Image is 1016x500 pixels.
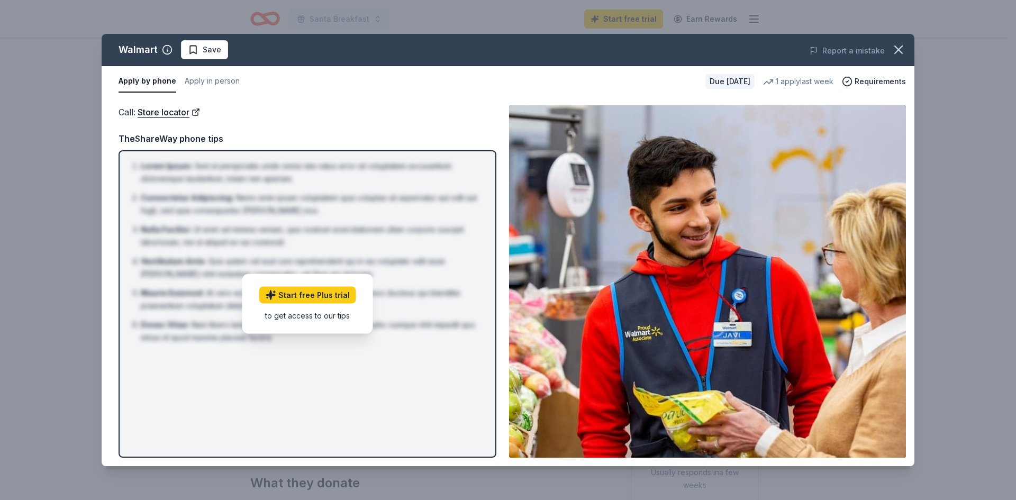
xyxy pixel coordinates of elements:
[141,255,480,280] li: Quis autem vel eum iure reprehenderit qui in ea voluptate velit esse [PERSON_NAME] nihil molestia...
[141,288,204,297] span: Mauris Euismod :
[141,193,234,202] span: Consectetur Adipiscing :
[705,74,755,89] div: Due [DATE]
[842,75,906,88] button: Requirements
[141,320,189,329] span: Donec Vitae :
[763,75,833,88] div: 1 apply last week
[509,105,906,458] img: Image for Walmart
[141,192,480,217] li: Nemo enim ipsam voluptatem quia voluptas sit aspernatur aut odit aut fugit, sed quia consequuntur...
[119,132,496,146] div: TheShareWay phone tips
[141,257,206,266] span: Vestibulum Ante :
[203,43,221,56] span: Save
[141,161,193,170] span: Lorem Ipsum :
[181,40,228,59] button: Save
[138,105,200,119] a: Store locator
[141,319,480,344] li: Nam libero tempore, cum soluta nobis est eligendi optio cumque nihil impedit quo minus id quod ma...
[119,105,496,119] div: Call :
[119,70,176,93] button: Apply by phone
[141,225,191,234] span: Nulla Facilisi :
[259,310,356,321] div: to get access to our tips
[855,75,906,88] span: Requirements
[141,287,480,312] li: At vero eos et accusamus et iusto odio dignissimos ducimus qui blanditiis praesentium voluptatum ...
[810,44,885,57] button: Report a mistake
[141,160,480,185] li: Sed ut perspiciatis unde omnis iste natus error sit voluptatem accusantium doloremque laudantium,...
[141,223,480,249] li: Ut enim ad minima veniam, quis nostrum exercitationem ullam corporis suscipit laboriosam, nisi ut...
[119,41,158,58] div: Walmart
[259,287,356,304] a: Start free Plus trial
[185,70,240,93] button: Apply in person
